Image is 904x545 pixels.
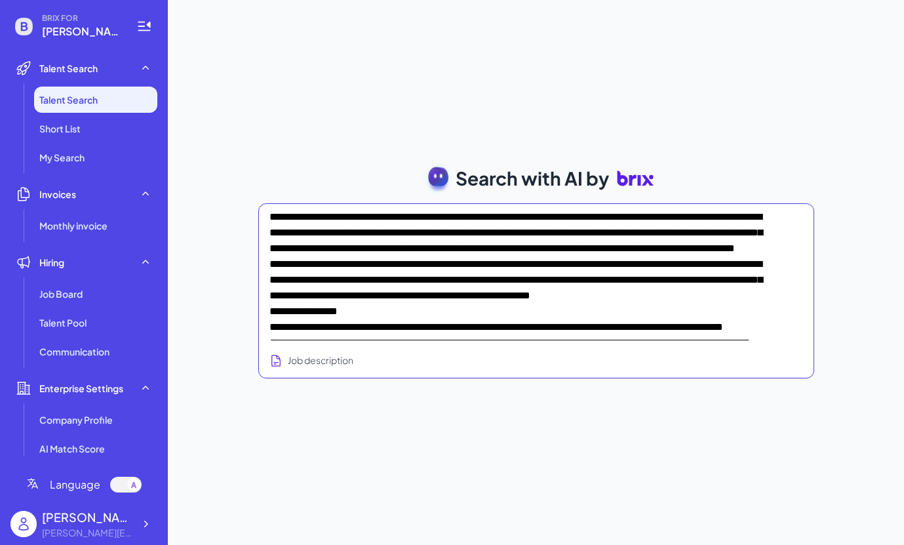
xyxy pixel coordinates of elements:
span: Search with AI by [456,165,609,192]
span: Communication [39,345,109,358]
span: AI Match Score [39,442,105,455]
img: user_logo.png [10,511,37,537]
span: Talent Pool [39,316,87,329]
span: Language [50,477,100,493]
span: Short List [39,122,81,135]
span: Monthly invoice [39,219,108,232]
span: My Search [39,151,85,164]
span: Invoices [39,188,76,201]
span: Enterprise Settings [39,382,123,395]
div: fiona.jjsun@gmail.com [42,526,134,540]
button: Search using job description [269,348,353,373]
span: Job Board [39,287,83,300]
span: BRIX FOR [42,13,121,24]
div: Fiona Sun [42,508,134,526]
span: Hiring [39,256,64,269]
span: Talent Search [39,62,98,75]
span: Talent Search [39,93,98,106]
span: fiona.jjsun@gmail.com [42,24,121,39]
span: Company Profile [39,413,113,426]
